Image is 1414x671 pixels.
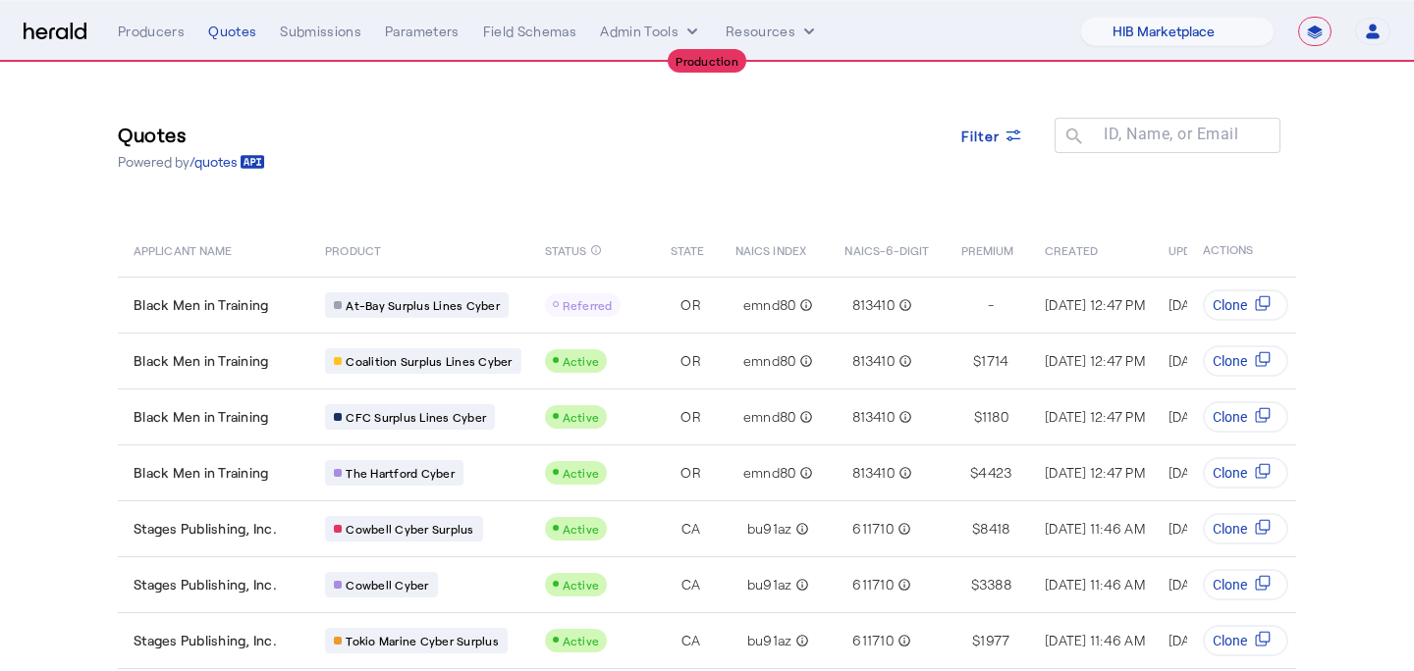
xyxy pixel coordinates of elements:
[563,466,600,480] span: Active
[563,354,600,368] span: Active
[852,575,894,594] span: 611710
[791,519,809,539] mat-icon: info_outline
[795,463,813,483] mat-icon: info_outline
[280,22,361,41] div: Submissions
[1045,464,1145,481] span: [DATE] 12:47 PM
[346,521,473,537] span: Cowbell Cyber Surplus
[1213,575,1247,594] span: Clone
[681,575,701,594] span: CA
[325,239,381,259] span: PRODUCT
[118,22,185,41] div: Producers
[972,631,980,650] span: $
[852,463,895,483] span: 813410
[483,22,577,41] div: Field Schemas
[134,239,232,259] span: APPLICANT NAME
[978,463,1011,483] span: 4423
[979,575,1011,594] span: 3388
[346,577,428,593] span: Cowbell Cyber
[346,409,486,425] span: CFC Surplus Lines Cyber
[1187,222,1297,277] th: ACTIONS
[545,239,587,259] span: STATUS
[681,631,701,650] span: CA
[971,575,979,594] span: $
[1203,345,1288,377] button: Clone
[973,351,981,371] span: $
[726,22,819,41] button: Resources dropdown menu
[961,126,1001,146] span: Filter
[680,407,701,427] span: OR
[961,239,1014,259] span: PREMIUM
[346,353,512,369] span: Coalition Surplus Lines Cyber
[1045,632,1145,648] span: [DATE] 11:46 AM
[563,298,613,312] span: Referred
[1045,576,1145,593] span: [DATE] 11:46 AM
[1213,407,1247,427] span: Clone
[852,519,894,539] span: 611710
[795,351,813,371] mat-icon: info_outline
[346,633,499,648] span: Tokio Marine Cyber Surplus
[563,634,600,647] span: Active
[134,631,277,650] span: Stages Publishing, Inc.
[1203,401,1288,433] button: Clone
[346,465,455,481] span: The Hartford Cyber
[668,49,746,73] div: Production
[791,631,809,650] mat-icon: info_outline
[1203,569,1288,600] button: Clone
[1055,126,1088,150] mat-icon: search
[852,407,895,427] span: 813410
[844,239,929,259] span: NAICS-6-DIGIT
[743,351,796,371] span: emnd80
[894,519,911,539] mat-icon: info_outline
[795,407,813,427] mat-icon: info_outline
[563,410,600,424] span: Active
[118,152,265,172] p: Powered by
[988,295,994,315] span: -
[982,407,1008,427] span: 1180
[1169,520,1269,537] span: [DATE] 11:46 AM
[747,631,792,650] span: bu91az
[747,575,792,594] span: bu91az
[134,519,277,539] span: Stages Publishing, Inc.
[680,295,701,315] span: OR
[852,631,894,650] span: 611710
[1213,463,1247,483] span: Clone
[946,118,1040,153] button: Filter
[735,239,806,259] span: NAICS INDEX
[681,519,701,539] span: CA
[1169,576,1267,593] span: [DATE] 11:47 AM
[852,351,895,371] span: 813410
[24,23,86,41] img: Herald Logo
[600,22,702,41] button: internal dropdown menu
[680,351,701,371] span: OR
[1169,352,1270,369] span: [DATE] 12:48 PM
[970,463,978,483] span: $
[895,463,912,483] mat-icon: info_outline
[852,295,895,315] span: 813410
[743,463,796,483] span: emnd80
[743,295,796,315] span: emnd80
[590,239,602,261] mat-icon: info_outline
[1169,632,1268,648] span: [DATE] 11:48 AM
[1169,296,1264,313] span: [DATE] 5:00 PM
[1203,513,1288,544] button: Clone
[563,578,600,592] span: Active
[680,463,701,483] span: OR
[134,575,277,594] span: Stages Publishing, Inc.
[980,631,1009,650] span: 1977
[208,22,256,41] div: Quotes
[894,575,911,594] mat-icon: info_outline
[895,295,912,315] mat-icon: info_outline
[134,407,268,427] span: Black Men in Training
[747,519,792,539] span: bu91az
[895,351,912,371] mat-icon: info_outline
[1203,625,1288,656] button: Clone
[895,407,912,427] mat-icon: info_outline
[1169,239,1221,259] span: UPDATED
[190,152,265,172] a: /quotes
[134,351,268,371] span: Black Men in Training
[1104,125,1238,143] mat-label: ID, Name, or Email
[1045,296,1145,313] span: [DATE] 12:47 PM
[791,575,809,594] mat-icon: info_outline
[1045,239,1098,259] span: CREATED
[1045,520,1145,537] span: [DATE] 11:46 AM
